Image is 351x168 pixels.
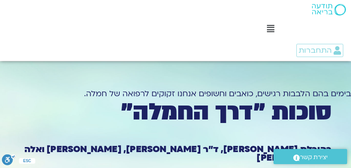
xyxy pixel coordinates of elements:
[296,44,343,57] a: התחברות
[274,149,347,164] a: יצירת קשר
[300,152,328,163] span: יצירת קשר
[312,4,346,16] img: תודעה בריאה
[299,46,332,55] span: התחברות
